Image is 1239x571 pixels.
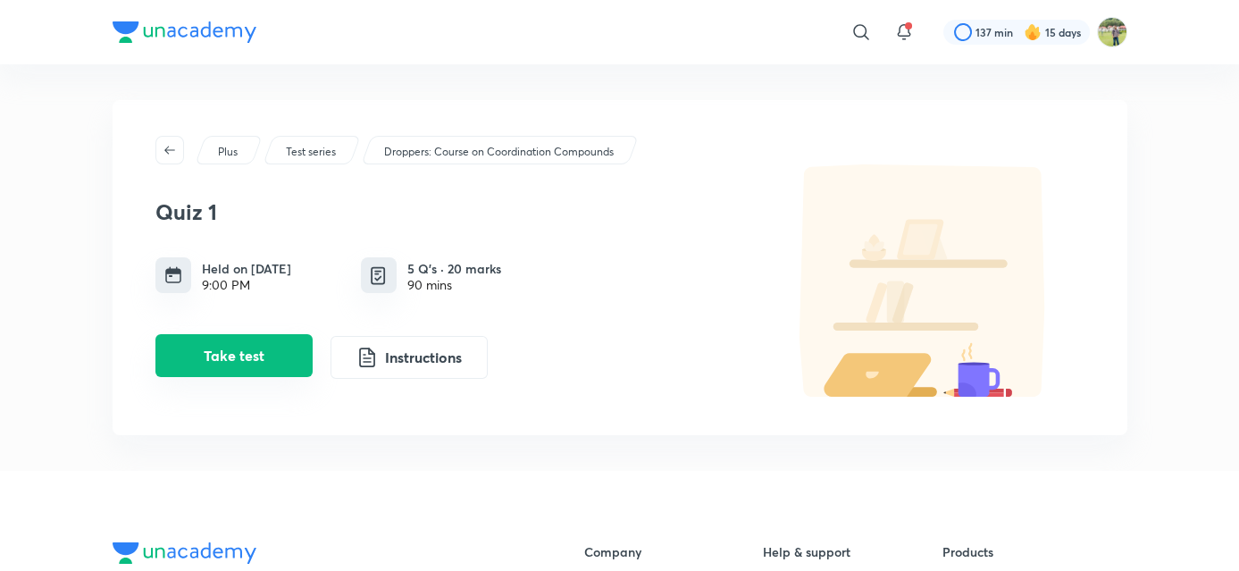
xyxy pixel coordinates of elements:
div: 90 mins [407,278,501,292]
img: Company Logo [113,542,256,564]
h3: Quiz 1 [155,199,754,225]
img: KRISH JINDAL [1097,17,1127,47]
p: Test series [286,144,336,160]
img: timing [164,266,182,284]
a: Plus [214,144,240,160]
a: Droppers: Course on Coordination Compounds [381,144,616,160]
h6: Held on [DATE] [202,259,291,278]
img: quiz info [367,265,389,287]
img: Company Logo [113,21,256,43]
h6: Products [942,542,1122,561]
a: Company Logo [113,542,527,568]
h6: 5 Q’s · 20 marks [407,259,501,278]
img: instruction [356,347,378,368]
button: Take test [155,334,313,377]
p: Droppers: Course on Coordination Compounds [384,144,614,160]
img: default [763,164,1084,397]
button: Instructions [331,336,488,379]
a: Test series [282,144,339,160]
div: 9:00 PM [202,278,291,292]
h6: Company [584,542,764,561]
p: Plus [218,144,238,160]
img: streak [1024,23,1042,41]
h6: Help & support [763,542,942,561]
